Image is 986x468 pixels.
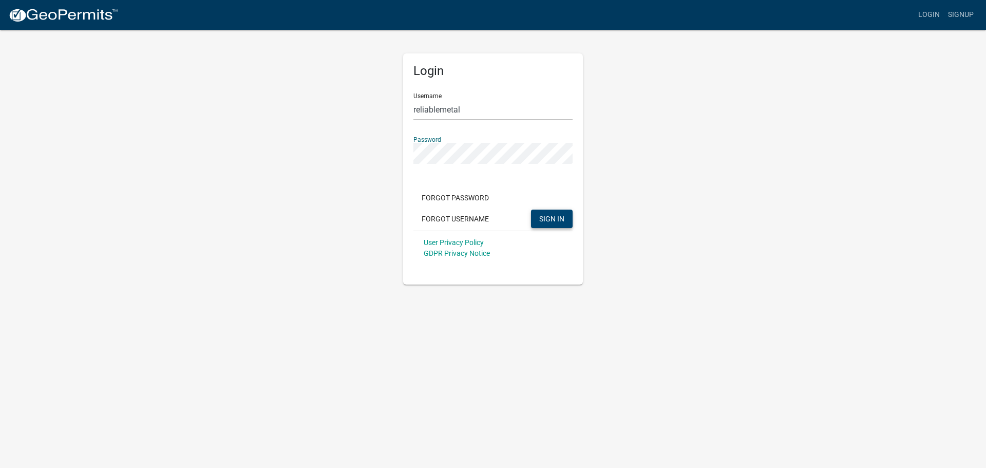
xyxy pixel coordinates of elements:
[424,238,484,247] a: User Privacy Policy
[914,5,944,25] a: Login
[413,64,573,79] h5: Login
[531,210,573,228] button: SIGN IN
[539,214,564,222] span: SIGN IN
[413,210,497,228] button: Forgot Username
[944,5,978,25] a: Signup
[413,189,497,207] button: Forgot Password
[424,249,490,257] a: GDPR Privacy Notice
